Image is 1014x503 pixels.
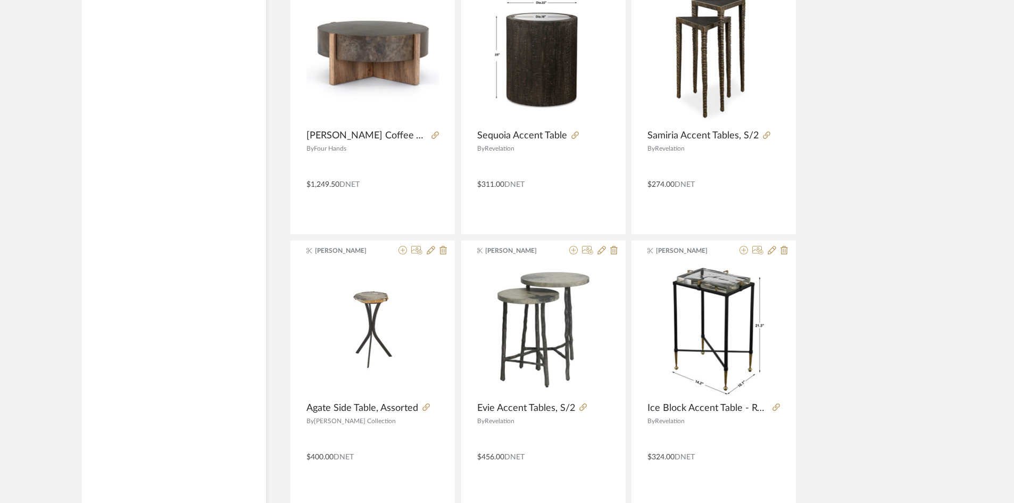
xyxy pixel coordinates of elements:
[306,453,334,461] span: $400.00
[315,246,382,255] span: [PERSON_NAME]
[647,130,759,142] span: Samiria Accent Tables, S/2
[306,181,339,188] span: $1,249.50
[647,263,780,396] img: Ice Block Accent Table - Rectangular
[504,181,525,188] span: DNET
[339,181,360,188] span: DNET
[477,418,485,424] span: By
[306,402,418,414] span: Agate Side Table, Assorted
[647,402,768,414] span: Ice Block Accent Table - Rectangular
[477,145,485,152] span: By
[655,145,685,152] span: Revelation
[675,453,695,461] span: DNET
[477,181,504,188] span: $311.00
[306,418,314,424] span: By
[655,418,685,424] span: Revelation
[477,453,504,461] span: $456.00
[314,145,346,152] span: Four Hands
[306,130,427,142] span: [PERSON_NAME] Coffee Table
[504,453,525,461] span: DNET
[485,246,552,255] span: [PERSON_NAME]
[647,418,655,424] span: By
[306,287,439,372] img: Agate Side Table, Assorted
[477,402,575,414] span: Evie Accent Tables, S/2
[477,130,567,142] span: Sequoia Accent Table
[485,145,514,152] span: Revelation
[656,246,723,255] span: [PERSON_NAME]
[485,418,514,424] span: Revelation
[675,181,695,188] span: DNET
[647,263,780,397] div: 0
[314,418,396,424] span: [PERSON_NAME] Collection
[477,263,610,396] img: Evie Accent Tables, S/2
[647,453,675,461] span: $324.00
[647,181,675,188] span: $274.00
[647,145,655,152] span: By
[306,145,314,152] span: By
[334,453,354,461] span: DNET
